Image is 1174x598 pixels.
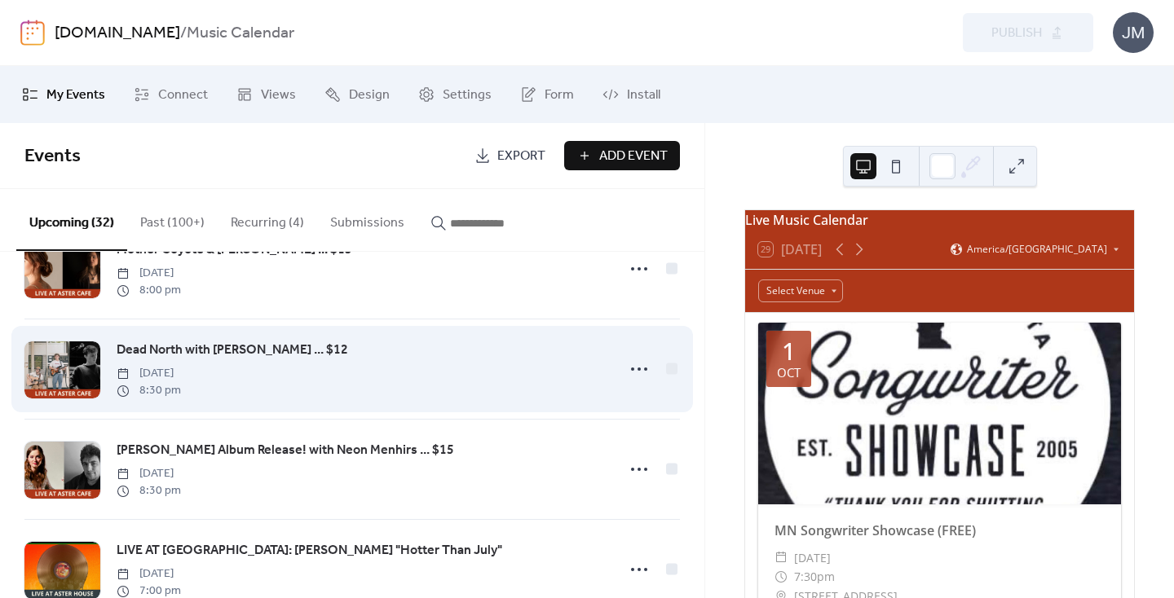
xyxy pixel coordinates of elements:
div: ​ [775,567,788,587]
span: America/[GEOGRAPHIC_DATA] [967,244,1107,254]
a: MN Songwriter Showcase (FREE) [775,521,976,539]
a: Design [312,73,402,117]
b: Music Calendar [187,18,294,49]
button: Past (100+) [127,189,218,249]
button: Upcoming (32) [16,189,127,251]
span: Dead North with [PERSON_NAME] ... $12 [117,341,348,360]
div: ​ [775,548,788,568]
img: logo [20,20,45,46]
span: [DATE] [794,548,831,568]
span: LIVE AT [GEOGRAPHIC_DATA]: [PERSON_NAME] "Hotter Than July" [117,541,502,561]
span: Events [24,139,81,174]
span: [DATE] [117,565,181,583]
span: [PERSON_NAME] Album Release! with Neon Menhirs ... $15 [117,441,454,460]
span: 7:30pm [794,567,835,587]
div: Live Music Calendar [745,210,1134,230]
span: [DATE] [117,465,181,482]
span: Connect [158,86,208,105]
a: Views [224,73,308,117]
span: Views [261,86,296,105]
span: 8:30 pm [117,482,181,499]
a: Settings [406,73,504,117]
button: Recurring (4) [218,189,317,249]
span: Form [545,86,574,105]
a: Export [462,141,558,170]
div: 1 [782,339,796,363]
a: Form [508,73,586,117]
span: Design [349,86,390,105]
button: Add Event [564,141,680,170]
span: 8:30 pm [117,382,181,399]
div: JM [1113,12,1154,53]
a: [PERSON_NAME] Album Release! with Neon Menhirs ... $15 [117,440,454,461]
span: Settings [443,86,492,105]
span: [DATE] [117,365,181,382]
a: Dead North with [PERSON_NAME] ... $12 [117,340,348,361]
span: 8:00 pm [117,282,181,299]
span: My Events [46,86,105,105]
span: Add Event [599,147,668,166]
a: [DOMAIN_NAME] [55,18,180,49]
a: My Events [10,73,117,117]
span: Install [627,86,660,105]
a: LIVE AT [GEOGRAPHIC_DATA]: [PERSON_NAME] "Hotter Than July" [117,540,502,561]
button: Submissions [317,189,417,249]
a: Install [590,73,673,117]
b: / [180,18,187,49]
div: Oct [777,367,801,379]
a: Connect [121,73,220,117]
span: [DATE] [117,265,181,282]
span: Export [497,147,545,166]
